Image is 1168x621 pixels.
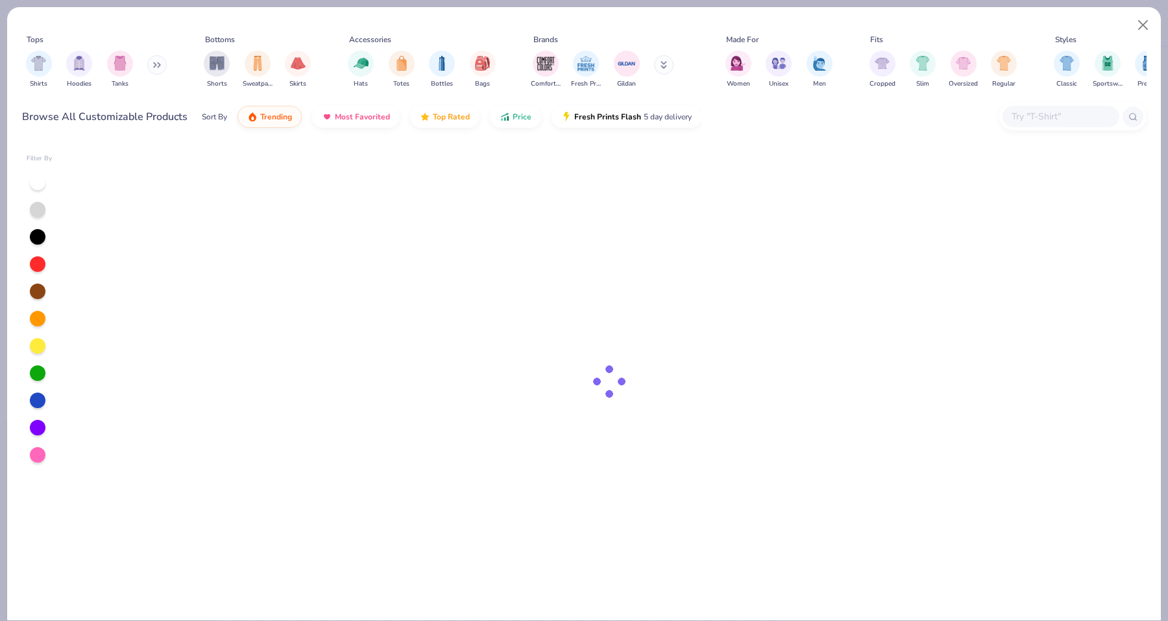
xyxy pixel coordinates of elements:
[354,79,368,89] span: Hats
[536,54,555,73] img: Comfort Colors Image
[112,79,128,89] span: Tanks
[991,51,1017,89] div: filter for Regular
[1135,51,1161,89] button: filter button
[66,51,92,89] div: filter for Hoodies
[322,112,332,122] img: most_fav.gif
[910,51,936,89] div: filter for Slim
[1054,51,1080,89] div: filter for Classic
[470,51,496,89] div: filter for Bags
[1101,56,1115,71] img: Sportswear Image
[66,51,92,89] button: filter button
[531,51,561,89] div: filter for Comfort Colors
[243,51,273,89] button: filter button
[956,56,971,71] img: Oversized Image
[727,79,750,89] span: Women
[574,112,641,122] span: Fresh Prints Flash
[420,112,430,122] img: TopRated.gif
[571,51,601,89] button: filter button
[949,79,978,89] span: Oversized
[113,56,127,71] img: Tanks Image
[617,79,636,89] span: Gildan
[617,54,637,73] img: Gildan Image
[769,79,788,89] span: Unisex
[992,79,1016,89] span: Regular
[1093,79,1123,89] span: Sportswear
[571,79,601,89] span: Fresh Prints
[30,79,47,89] span: Shirts
[531,51,561,89] button: filter button
[1135,51,1161,89] div: filter for Preppy
[1055,34,1077,45] div: Styles
[107,51,133,89] button: filter button
[202,111,227,123] div: Sort By
[429,51,455,89] div: filter for Bottles
[807,51,833,89] div: filter for Men
[772,56,786,71] img: Unisex Image
[429,51,455,89] button: filter button
[1131,13,1156,38] button: Close
[243,51,273,89] div: filter for Sweatpants
[247,112,258,122] img: trending.gif
[725,51,751,89] div: filter for Women
[1141,56,1155,71] img: Preppy Image
[875,56,890,71] img: Cropped Image
[285,51,311,89] button: filter button
[870,51,895,89] div: filter for Cropped
[204,51,230,89] div: filter for Shorts
[27,34,43,45] div: Tops
[870,51,895,89] button: filter button
[870,79,895,89] span: Cropped
[475,56,489,71] img: Bags Image
[285,51,311,89] div: filter for Skirts
[1093,51,1123,89] div: filter for Sportswear
[22,109,188,125] div: Browse All Customizable Products
[335,112,390,122] span: Most Favorited
[1060,56,1075,71] img: Classic Image
[949,51,978,89] button: filter button
[531,79,561,89] span: Comfort Colors
[237,106,302,128] button: Trending
[910,51,936,89] button: filter button
[26,51,52,89] button: filter button
[813,79,826,89] span: Men
[348,51,374,89] button: filter button
[250,56,265,71] img: Sweatpants Image
[348,51,374,89] div: filter for Hats
[354,56,369,71] img: Hats Image
[475,79,490,89] span: Bags
[431,79,453,89] span: Bottles
[289,79,306,89] span: Skirts
[644,110,692,125] span: 5 day delivery
[571,51,601,89] div: filter for Fresh Prints
[27,154,53,164] div: Filter By
[614,51,640,89] div: filter for Gildan
[72,56,86,71] img: Hoodies Image
[490,106,541,128] button: Price
[204,51,230,89] button: filter button
[393,79,409,89] span: Totes
[389,51,415,89] div: filter for Totes
[1054,51,1080,89] button: filter button
[870,34,883,45] div: Fits
[614,51,640,89] button: filter button
[552,106,701,128] button: Fresh Prints Flash5 day delivery
[766,51,792,89] button: filter button
[807,51,833,89] button: filter button
[726,34,759,45] div: Made For
[205,34,235,45] div: Bottoms
[349,34,391,45] div: Accessories
[210,56,225,71] img: Shorts Image
[470,51,496,89] button: filter button
[107,51,133,89] div: filter for Tanks
[67,79,91,89] span: Hoodies
[731,56,746,71] img: Women Image
[26,51,52,89] div: filter for Shirts
[312,106,400,128] button: Most Favorited
[576,54,596,73] img: Fresh Prints Image
[243,79,273,89] span: Sweatpants
[766,51,792,89] div: filter for Unisex
[260,112,292,122] span: Trending
[725,51,751,89] button: filter button
[31,56,46,71] img: Shirts Image
[389,51,415,89] button: filter button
